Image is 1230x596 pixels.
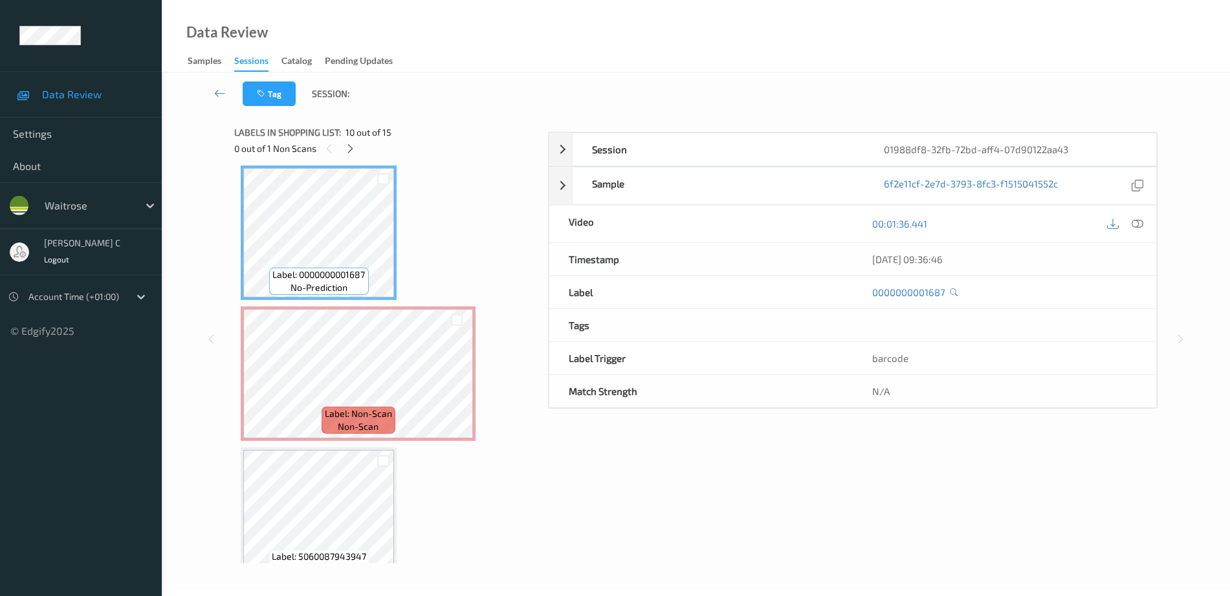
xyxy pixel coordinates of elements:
[243,81,296,106] button: Tag
[549,342,853,374] div: Label Trigger
[281,54,312,70] div: Catalog
[234,140,539,156] div: 0 out of 1 Non Scans
[853,342,1156,374] div: barcode
[188,54,221,70] div: Samples
[549,167,1157,205] div: Sample6f2e11cf-2e7d-3793-8fc3-f1515041552c
[291,563,347,576] span: no-prediction
[872,253,1137,266] div: [DATE] 09:36:46
[234,54,269,72] div: Sessions
[549,375,853,407] div: Match Strength
[188,52,234,70] a: Samples
[872,286,945,299] a: 0000000001687
[864,133,1156,165] div: 01988df8-32fb-72bd-aff4-07d90122aa43
[872,217,927,230] a: 00:01:36.441
[884,177,1058,195] a: 6f2e11cf-2e7d-3793-8fc3-f1515041552c
[549,206,853,242] div: Video
[325,54,393,70] div: Pending Updates
[573,133,864,165] div: Session
[281,52,325,70] a: Catalog
[338,420,379,433] span: non-scan
[853,375,1156,407] div: N/A
[325,52,406,70] a: Pending Updates
[234,52,281,72] a: Sessions
[272,268,365,281] span: Label: 0000000001687
[272,550,366,563] span: Label: 5060087943947
[549,243,853,275] div: Timestamp
[312,87,349,100] span: Session:
[234,126,341,139] span: Labels in shopping list:
[186,26,268,39] div: Data Review
[549,309,853,341] div: Tags
[325,407,392,420] span: Label: Non-Scan
[346,126,391,139] span: 10 out of 15
[549,133,1157,166] div: Session01988df8-32fb-72bd-aff4-07d90122aa43
[549,276,853,308] div: Label
[291,281,347,294] span: no-prediction
[573,167,864,204] div: Sample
